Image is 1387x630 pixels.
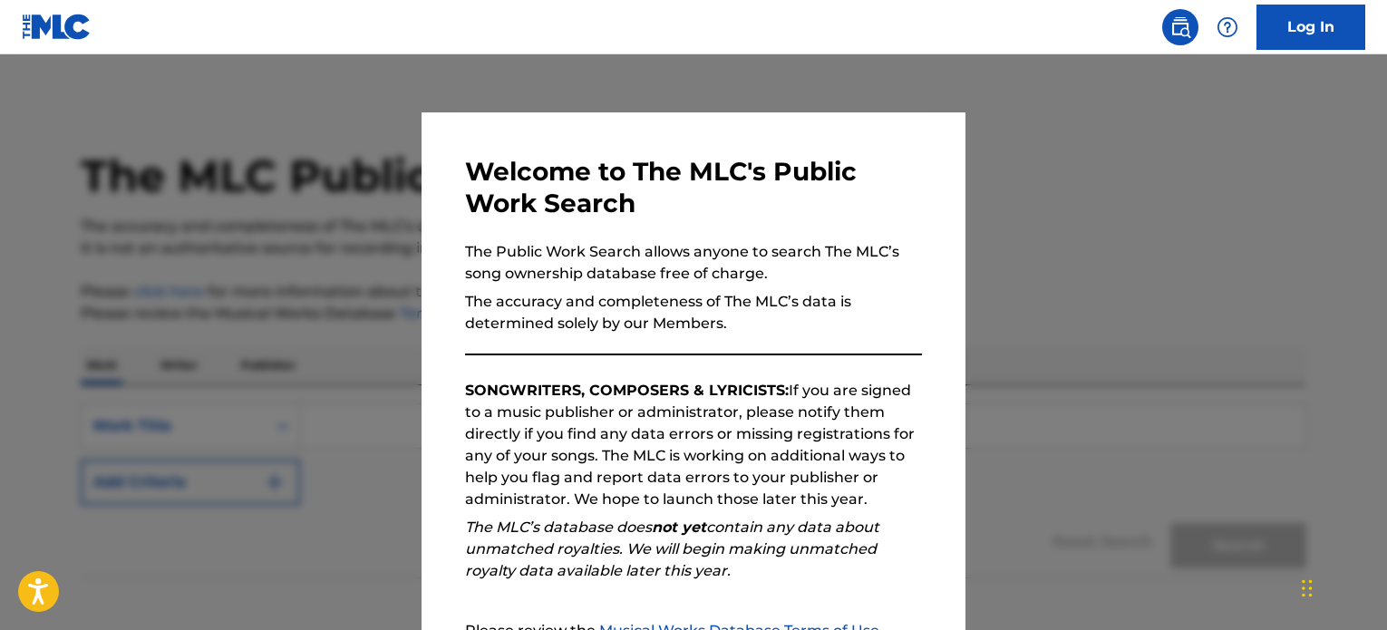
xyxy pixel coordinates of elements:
a: Log In [1256,5,1365,50]
em: The MLC’s database does contain any data about unmatched royalties. We will begin making unmatche... [465,519,879,579]
p: The Public Work Search allows anyone to search The MLC’s song ownership database free of charge. [465,241,922,285]
h3: Welcome to The MLC's Public Work Search [465,156,922,219]
a: Public Search [1162,9,1198,45]
div: Drag [1302,561,1313,615]
p: If you are signed to a music publisher or administrator, please notify them directly if you find ... [465,380,922,510]
strong: not yet [652,519,706,536]
iframe: Chat Widget [1296,543,1387,630]
img: MLC Logo [22,14,92,40]
div: Help [1209,9,1246,45]
strong: SONGWRITERS, COMPOSERS & LYRICISTS: [465,382,789,399]
p: The accuracy and completeness of The MLC’s data is determined solely by our Members. [465,291,922,334]
img: help [1217,16,1238,38]
img: search [1169,16,1191,38]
